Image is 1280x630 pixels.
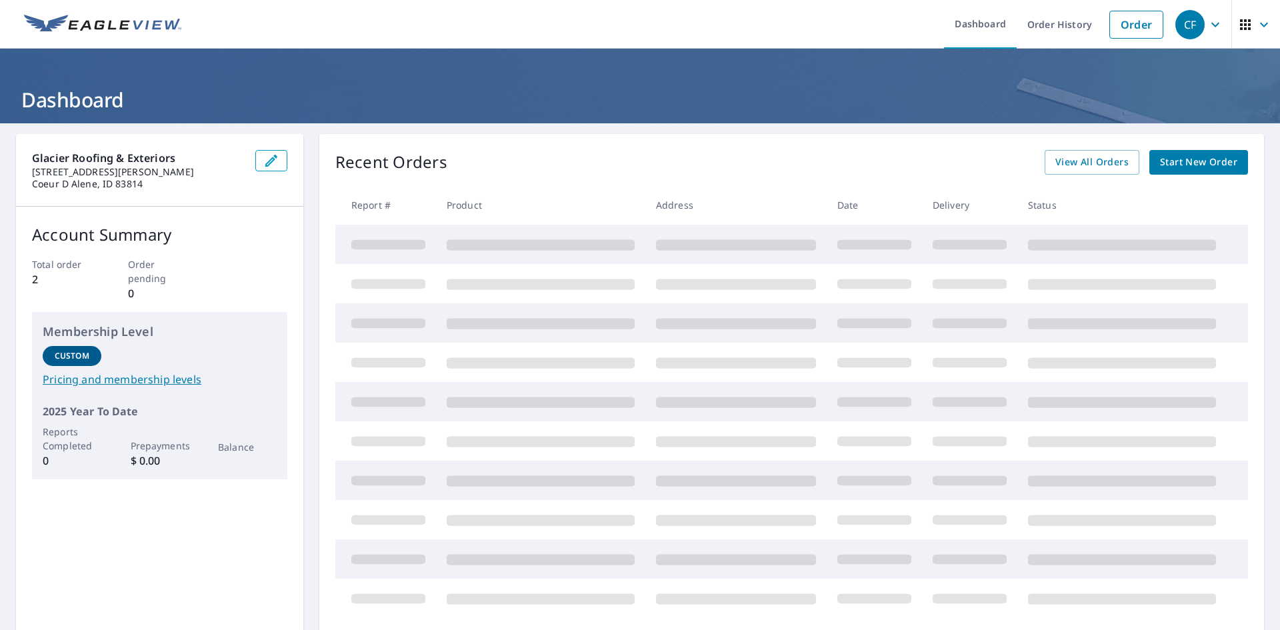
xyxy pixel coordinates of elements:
p: 0 [128,285,192,301]
p: Reports Completed [43,425,101,453]
img: EV Logo [24,15,181,35]
p: Membership Level [43,323,277,341]
th: Delivery [922,185,1017,225]
p: Order pending [128,257,192,285]
p: Glacier Roofing & Exteriors [32,150,245,166]
a: Order [1109,11,1163,39]
p: Coeur D Alene, ID 83814 [32,178,245,190]
p: Account Summary [32,223,287,247]
th: Status [1017,185,1227,225]
a: Pricing and membership levels [43,371,277,387]
p: Total order [32,257,96,271]
a: View All Orders [1045,150,1139,175]
p: $ 0.00 [131,453,189,469]
span: Start New Order [1160,154,1237,171]
p: 2025 Year To Date [43,403,277,419]
p: Recent Orders [335,150,447,175]
p: 2 [32,271,96,287]
p: 0 [43,453,101,469]
th: Date [827,185,922,225]
th: Address [645,185,827,225]
span: View All Orders [1055,154,1129,171]
p: [STREET_ADDRESS][PERSON_NAME] [32,166,245,178]
th: Product [436,185,645,225]
p: Prepayments [131,439,189,453]
p: Balance [218,440,277,454]
th: Report # [335,185,436,225]
a: Start New Order [1149,150,1248,175]
h1: Dashboard [16,86,1264,113]
p: Custom [55,350,89,362]
div: CF [1175,10,1205,39]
